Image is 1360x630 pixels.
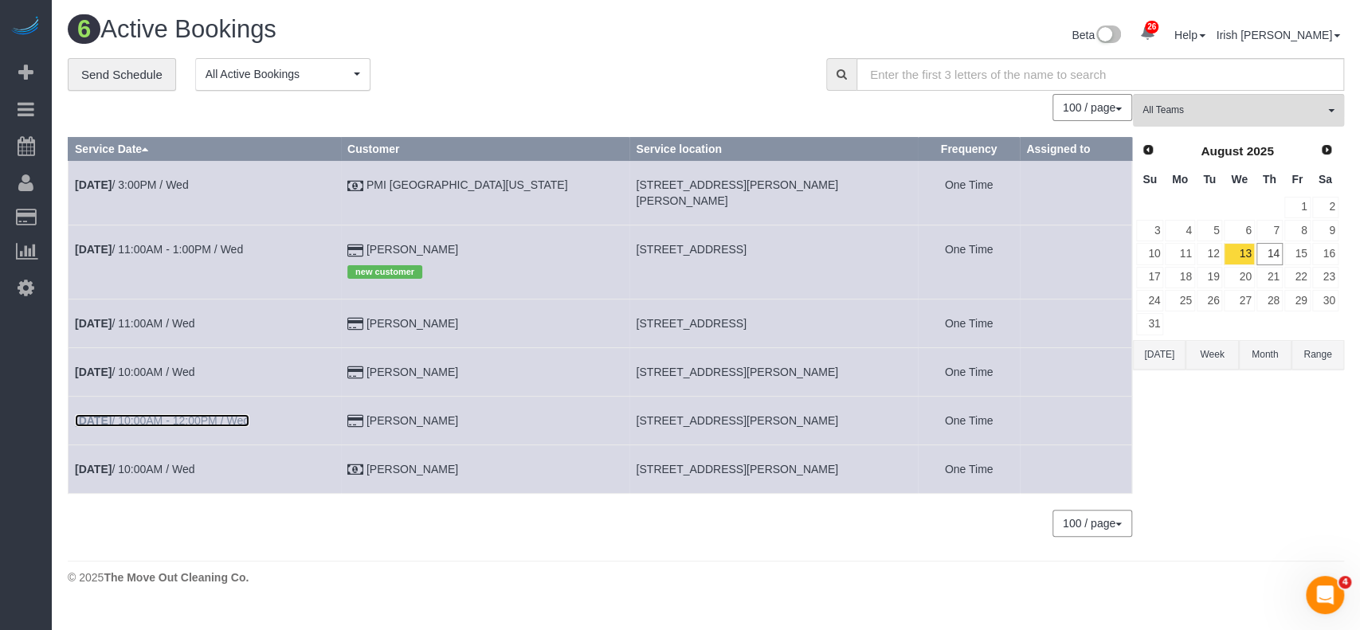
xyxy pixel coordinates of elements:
[1052,510,1132,537] button: 100 / page
[69,299,341,347] td: Schedule date
[69,225,341,299] td: Schedule date
[1095,25,1121,46] img: New interface
[1263,173,1276,186] span: Thursday
[1320,143,1333,156] span: Next
[75,243,112,256] b: [DATE]
[1217,29,1340,41] a: Irish [PERSON_NAME]
[1315,139,1338,162] a: Next
[366,317,458,330] a: [PERSON_NAME]
[1174,29,1205,41] a: Help
[1291,340,1344,370] button: Range
[629,444,918,493] td: Service location
[1133,340,1186,370] button: [DATE]
[1142,143,1154,156] span: Prev
[1020,396,1132,444] td: Assigned to
[68,16,694,43] h1: Active Bookings
[1133,94,1344,127] button: All Teams
[918,347,1019,396] td: Frequency
[1053,510,1132,537] nav: Pagination navigation
[1197,243,1223,264] a: 12
[1203,173,1216,186] span: Tuesday
[366,243,458,256] a: [PERSON_NAME]
[10,16,41,38] a: Automaid Logo
[1312,220,1338,241] a: 9
[75,178,112,191] b: [DATE]
[1136,243,1163,264] a: 10
[1172,173,1188,186] span: Monday
[1186,340,1238,370] button: Week
[68,569,1344,585] div: © 2025
[75,243,243,256] a: [DATE]/ 11:00AM - 1:00PM / Wed
[366,463,458,475] a: [PERSON_NAME]
[1165,290,1194,311] a: 25
[918,161,1019,225] td: Frequency
[347,416,363,427] i: Credit Card Payment
[636,366,838,378] span: [STREET_ADDRESS][PERSON_NAME]
[347,367,363,378] i: Credit Card Payment
[1137,139,1159,162] a: Prev
[1197,220,1223,241] a: 5
[1224,220,1254,241] a: 6
[347,265,422,278] span: new customer
[206,66,350,82] span: All Active Bookings
[1020,444,1132,493] td: Assigned to
[75,414,112,427] b: [DATE]
[1224,243,1254,264] a: 13
[1020,138,1132,161] th: Assigned to
[366,414,458,427] a: [PERSON_NAME]
[341,161,629,225] td: Customer
[1284,290,1311,311] a: 29
[1256,220,1283,241] a: 7
[69,396,341,444] td: Schedule date
[69,161,341,225] td: Schedule date
[341,396,629,444] td: Customer
[347,245,363,256] i: Credit Card Payment
[68,58,176,92] a: Send Schedule
[1165,267,1194,288] a: 18
[75,366,194,378] a: [DATE]/ 10:00AM / Wed
[918,299,1019,347] td: Frequency
[1020,161,1132,225] td: Assigned to
[1136,267,1163,288] a: 17
[69,444,341,493] td: Schedule date
[636,243,746,256] span: [STREET_ADDRESS]
[341,444,629,493] td: Customer
[1142,173,1157,186] span: Sunday
[75,317,112,330] b: [DATE]
[1291,173,1303,186] span: Friday
[75,178,189,191] a: [DATE]/ 3:00PM / Wed
[1306,576,1344,614] iframe: Intercom live chat
[1224,267,1254,288] a: 20
[629,396,918,444] td: Service location
[1145,21,1158,33] span: 26
[1020,299,1132,347] td: Assigned to
[1136,290,1163,311] a: 24
[629,161,918,225] td: Service location
[629,225,918,299] td: Service location
[1312,290,1338,311] a: 30
[341,138,629,161] th: Customer
[629,299,918,347] td: Service location
[75,317,194,330] a: [DATE]/ 11:00AM / Wed
[75,366,112,378] b: [DATE]
[1133,94,1344,119] ol: All Teams
[104,571,249,584] strong: The Move Out Cleaning Co.
[1052,94,1132,121] button: 100 / page
[1246,144,1273,158] span: 2025
[918,396,1019,444] td: Frequency
[1239,340,1291,370] button: Month
[1338,576,1351,589] span: 4
[68,14,100,44] span: 6
[341,225,629,299] td: Customer
[366,366,458,378] a: [PERSON_NAME]
[1132,16,1163,51] a: 26
[636,317,746,330] span: [STREET_ADDRESS]
[636,414,838,427] span: [STREET_ADDRESS][PERSON_NAME]
[69,138,341,161] th: Service Date
[341,347,629,396] td: Customer
[1312,243,1338,264] a: 16
[1224,290,1254,311] a: 27
[918,138,1019,161] th: Frequency
[347,181,363,192] i: Check Payment
[347,464,363,475] i: Check Payment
